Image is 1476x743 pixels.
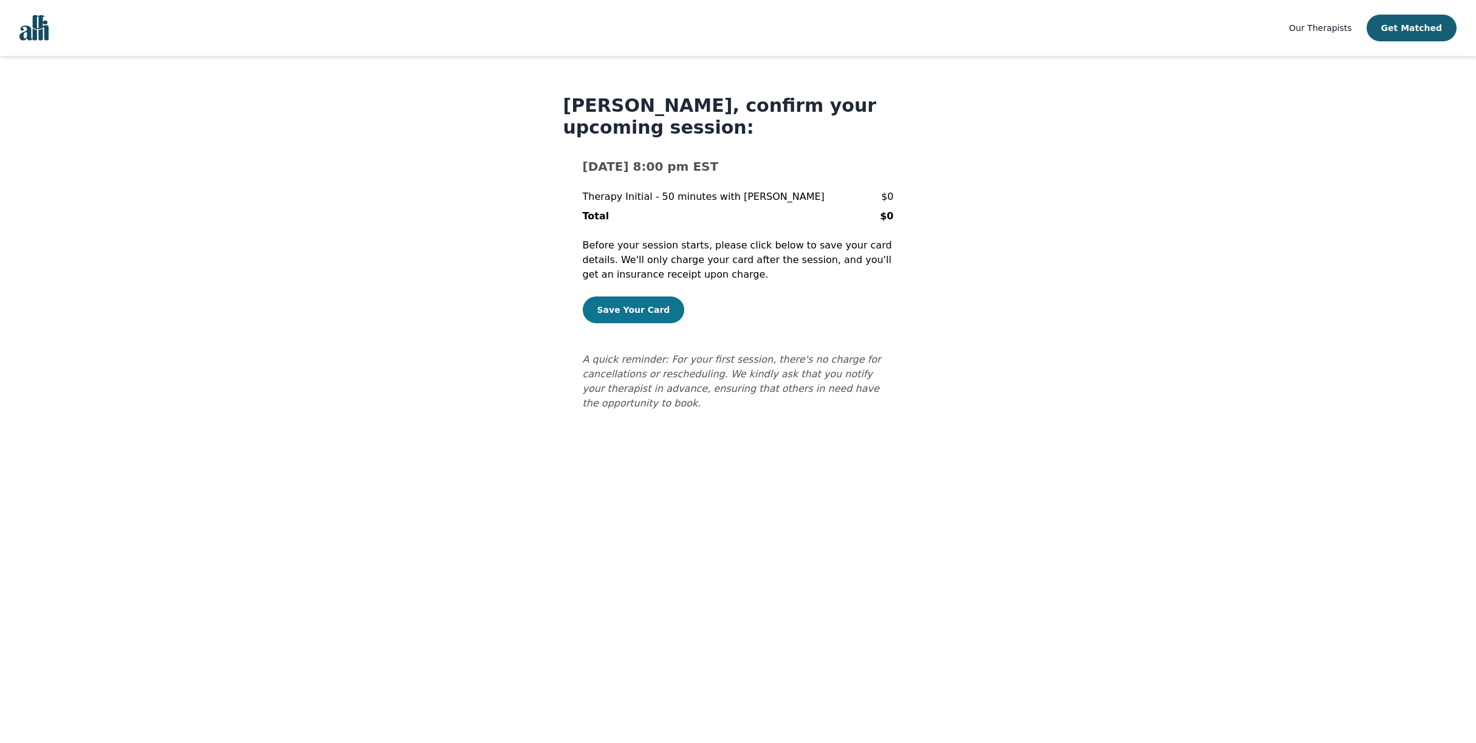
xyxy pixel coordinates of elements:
h1: [PERSON_NAME], confirm your upcoming session: [563,95,913,139]
p: Therapy Initial - 50 minutes with [PERSON_NAME] [583,190,825,204]
b: Total [583,210,609,222]
a: Our Therapists [1289,21,1351,35]
b: $0 [880,210,893,222]
i: A quick reminder: For your first session, there's no charge for cancellations or rescheduling. We... [583,354,881,409]
p: $0 [881,190,893,204]
button: Save Your Card [583,296,685,323]
p: Before your session starts, please click below to save your card details. We'll only charge your ... [583,238,894,282]
b: [DATE] 8:00 pm EST [583,159,719,174]
button: Get Matched [1367,15,1457,41]
span: Our Therapists [1289,23,1351,33]
img: alli logo [19,15,49,41]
